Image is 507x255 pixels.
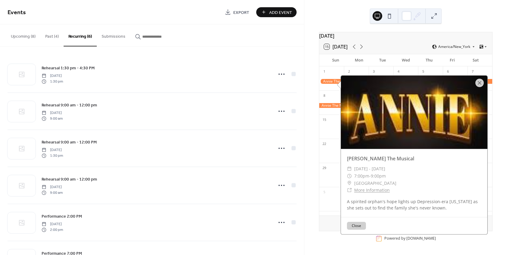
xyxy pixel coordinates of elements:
[322,42,350,51] button: 15[DATE]
[321,68,328,75] div: 1
[354,187,390,193] a: More Information
[319,103,393,108] div: Annie The Musical
[354,165,385,172] span: [DATE] - [DATE]
[469,68,476,75] div: 7
[42,227,63,232] span: 2:00 pm
[441,54,464,66] div: Fri
[371,172,386,180] span: 9:00pm
[321,93,328,99] div: 8
[464,54,487,66] div: Sat
[42,213,82,220] span: Performance 2:00 PM
[438,45,470,49] span: America/New_York
[347,187,352,194] div: ​
[348,54,371,66] div: Mon
[347,180,352,187] div: ​
[321,117,328,123] div: 15
[354,180,396,187] span: [GEOGRAPHIC_DATA]
[394,54,417,66] div: Wed
[42,153,63,158] span: 1:30 pm
[384,236,436,241] div: Powered by
[220,7,254,17] a: Export
[42,176,97,183] a: Rehearsal 9:00 am - 12:00 pm
[42,73,63,79] span: [DATE]
[42,222,63,227] span: [DATE]
[40,24,64,46] button: Past (4)
[42,79,63,84] span: 1:30 pm
[347,172,352,180] div: ​
[42,213,82,220] a: Performance 2:00 PM
[420,68,427,75] div: 5
[319,32,492,39] div: [DATE]
[6,24,40,46] button: Upcoming (8)
[269,9,292,16] span: Add Event
[97,24,130,46] button: Submissions
[42,147,63,153] span: [DATE]
[42,116,63,121] span: 9:00 am
[42,139,97,146] a: Rehearsal 9:00 am - 12:00 PM
[347,155,414,162] a: [PERSON_NAME] The Musical
[371,54,394,66] div: Tue
[256,7,297,17] button: Add Event
[321,189,328,196] div: 5
[347,165,352,172] div: ​
[42,184,63,190] span: [DATE]
[341,198,487,211] div: A spirited orphan's hope lights up Depression-era [US_STATE] as she sets out to find the family s...
[354,172,369,180] span: 7:00pm
[321,141,328,147] div: 22
[42,110,63,116] span: [DATE]
[395,68,402,75] div: 4
[233,9,249,16] span: Export
[42,102,97,109] a: Rehearsal 9:00 am - 12:00 pm
[347,222,366,230] button: Close
[8,7,26,18] span: Events
[42,190,63,195] span: 9:00 am
[321,165,328,172] div: 29
[346,68,352,75] div: 2
[445,68,451,75] div: 6
[64,24,97,46] button: Recurring (6)
[406,236,436,241] a: [DOMAIN_NAME]
[42,65,95,71] a: Rehearsal 1:30 pm - 4:30 PM
[324,54,347,66] div: Sun
[370,68,377,75] div: 3
[369,172,371,180] span: -
[319,79,492,84] div: Annie The Musical
[417,54,441,66] div: Thu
